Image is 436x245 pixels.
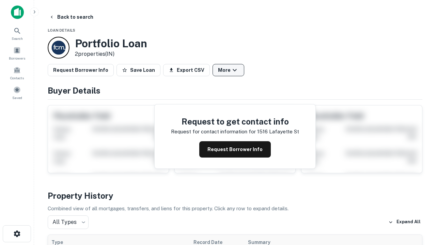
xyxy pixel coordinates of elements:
h4: Request to get contact info [171,115,299,128]
button: More [213,64,244,76]
span: Borrowers [9,55,25,61]
div: All Types [48,215,89,229]
h4: Buyer Details [48,84,422,97]
p: 2 properties (IN) [75,50,147,58]
button: Expand All [387,217,422,227]
button: Save Loan [116,64,160,76]
p: Combined view of all mortgages, transfers, and liens for this property. Click any row to expand d... [48,205,422,213]
span: Search [12,36,23,41]
button: Request Borrower Info [199,141,271,158]
h4: Property History [48,190,422,202]
iframe: Chat Widget [402,191,436,223]
button: Export CSV [163,64,210,76]
img: capitalize-icon.png [11,5,24,19]
a: Borrowers [2,44,32,62]
p: Request for contact information for [171,128,256,136]
span: Contacts [10,75,24,81]
a: Contacts [2,64,32,82]
h3: Portfolio Loan [75,37,147,50]
span: Saved [12,95,22,100]
a: Saved [2,83,32,102]
button: Back to search [46,11,96,23]
button: Request Borrower Info [48,64,114,76]
a: Search [2,24,32,43]
span: Loan Details [48,28,75,32]
p: 1516 lafayette st [257,128,299,136]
